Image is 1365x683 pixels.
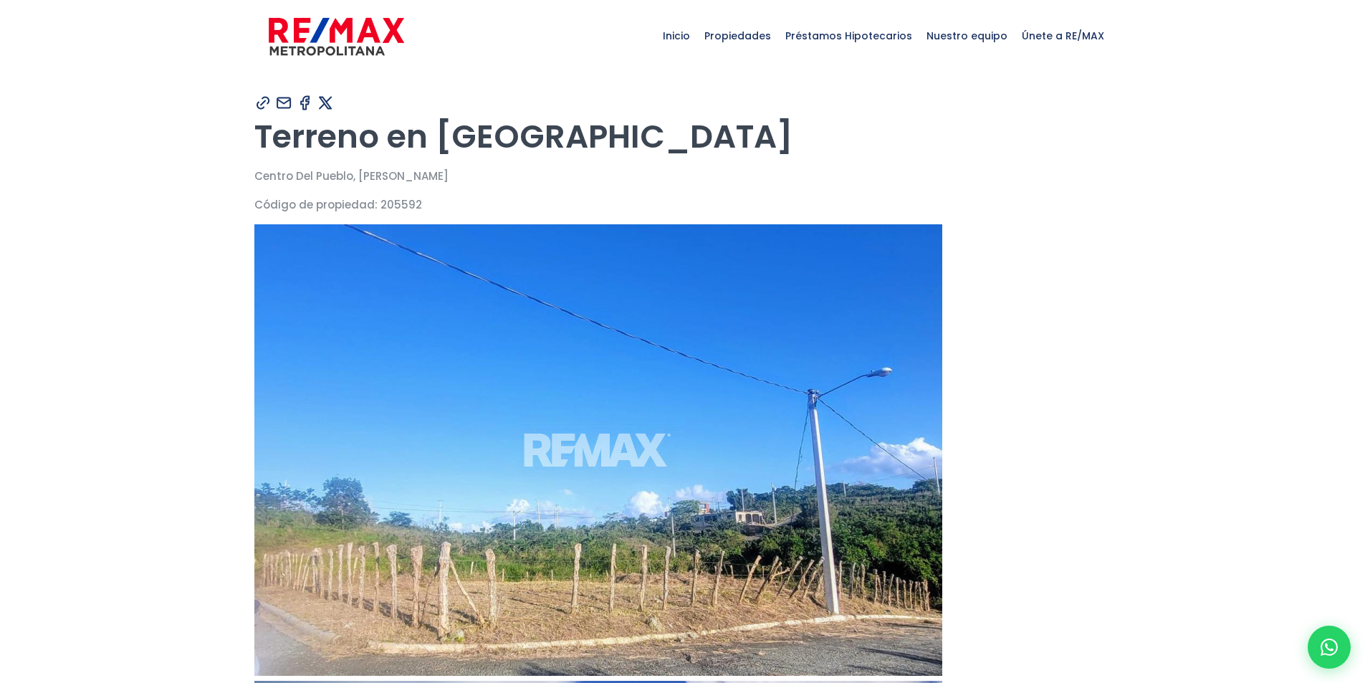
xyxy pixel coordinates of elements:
[317,94,335,112] img: Compartir
[254,94,272,112] img: Compartir
[380,197,422,212] span: 205592
[254,167,1111,185] p: Centro Del Pueblo, [PERSON_NAME]
[269,15,404,58] img: remax-metropolitana-logo
[254,197,378,212] span: Código de propiedad:
[275,94,293,112] img: Compartir
[656,14,697,57] span: Inicio
[254,117,1111,156] h1: Terreno en [GEOGRAPHIC_DATA]
[778,14,919,57] span: Préstamos Hipotecarios
[1015,14,1111,57] span: Únete a RE/MAX
[919,14,1015,57] span: Nuestro equipo
[697,14,778,57] span: Propiedades
[254,224,942,676] img: Terreno en Centro Del Pueblo
[296,94,314,112] img: Compartir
